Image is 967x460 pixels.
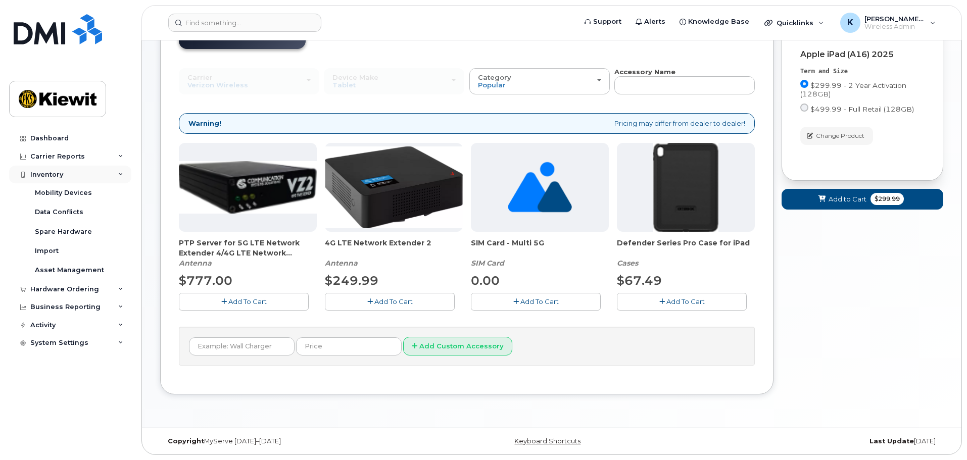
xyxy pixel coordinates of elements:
span: Add To Cart [374,297,413,305]
div: Kenny.Tran [833,13,943,33]
span: $249.99 [325,273,378,288]
span: Alerts [644,17,665,27]
button: Change Product [800,127,873,144]
div: [DATE] [682,437,943,445]
input: Find something... [168,14,321,32]
span: Add To Cart [666,297,705,305]
img: no_image_found-2caef05468ed5679b831cfe6fc140e25e0c280774317ffc20a367ab7fd17291e.png [508,143,572,232]
span: 0.00 [471,273,500,288]
span: PTP Server for 5G LTE Network Extender 4/4G LTE Network Extender 3 [179,238,317,258]
span: Change Product [816,131,864,140]
div: Term and Size [800,67,925,76]
span: Quicklinks [777,19,813,27]
em: Antenna [179,259,212,268]
span: Wireless Admin [864,23,925,31]
button: Add To Cart [617,293,747,311]
span: Knowledge Base [688,17,749,27]
span: Popular [478,81,506,89]
span: $299.99 [871,193,904,205]
img: Casa_Sysem.png [179,161,317,214]
div: PTP Server for 5G LTE Network Extender 4/4G LTE Network Extender 3 [179,238,317,268]
span: SIM Card - Multi 5G [471,238,609,258]
button: Add To Cart [179,293,309,311]
a: Keyboard Shortcuts [514,437,581,445]
div: Apple iPad (A16) 2025 [800,50,925,59]
span: $499.99 - Full Retail (128GB) [810,105,914,113]
span: $777.00 [179,273,232,288]
button: Add Custom Accessory [403,337,512,355]
button: Add to Cart $299.99 [782,189,943,210]
span: Category [478,73,511,81]
div: MyServe [DATE]–[DATE] [160,437,421,445]
iframe: Messenger Launcher [923,416,959,452]
span: Defender Series Pro Case for iPad [617,238,755,258]
input: Example: Wall Charger [189,337,295,355]
img: defenderipad10thgen.png [653,143,718,232]
div: Quicklinks [757,13,831,33]
span: 4G LTE Network Extender 2 [325,238,463,258]
span: Order new device and new line [187,34,298,41]
span: $299.99 - 2 Year Activation (128GB) [800,81,906,98]
div: 4G LTE Network Extender 2 [325,238,463,268]
input: $299.99 - 2 Year Activation (128GB) [800,80,808,88]
strong: Accessory Name [614,68,675,76]
span: Add To Cart [520,297,559,305]
input: $499.99 - Full Retail (128GB) [800,104,808,112]
div: Pricing may differ from dealer to dealer! [179,113,755,134]
a: Knowledge Base [672,12,756,32]
span: Add To Cart [228,297,267,305]
a: Alerts [628,12,672,32]
span: $67.49 [617,273,662,288]
span: Support [593,17,621,27]
div: Defender Series Pro Case for iPad [617,238,755,268]
input: Price [296,337,402,355]
button: Category Popular [469,68,610,94]
span: K [847,17,853,29]
em: Cases [617,259,638,268]
a: Support [577,12,628,32]
strong: Copyright [168,437,204,445]
em: SIM Card [471,259,504,268]
strong: Last Update [869,437,914,445]
span: [PERSON_NAME].Tran [864,15,925,23]
em: Antenna [325,259,358,268]
button: Add To Cart [325,293,455,311]
strong: Warning! [188,119,221,128]
img: 4glte_extender.png [325,146,463,228]
div: SIM Card - Multi 5G [471,238,609,268]
span: Add to Cart [829,194,866,204]
button: Add To Cart [471,293,601,311]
